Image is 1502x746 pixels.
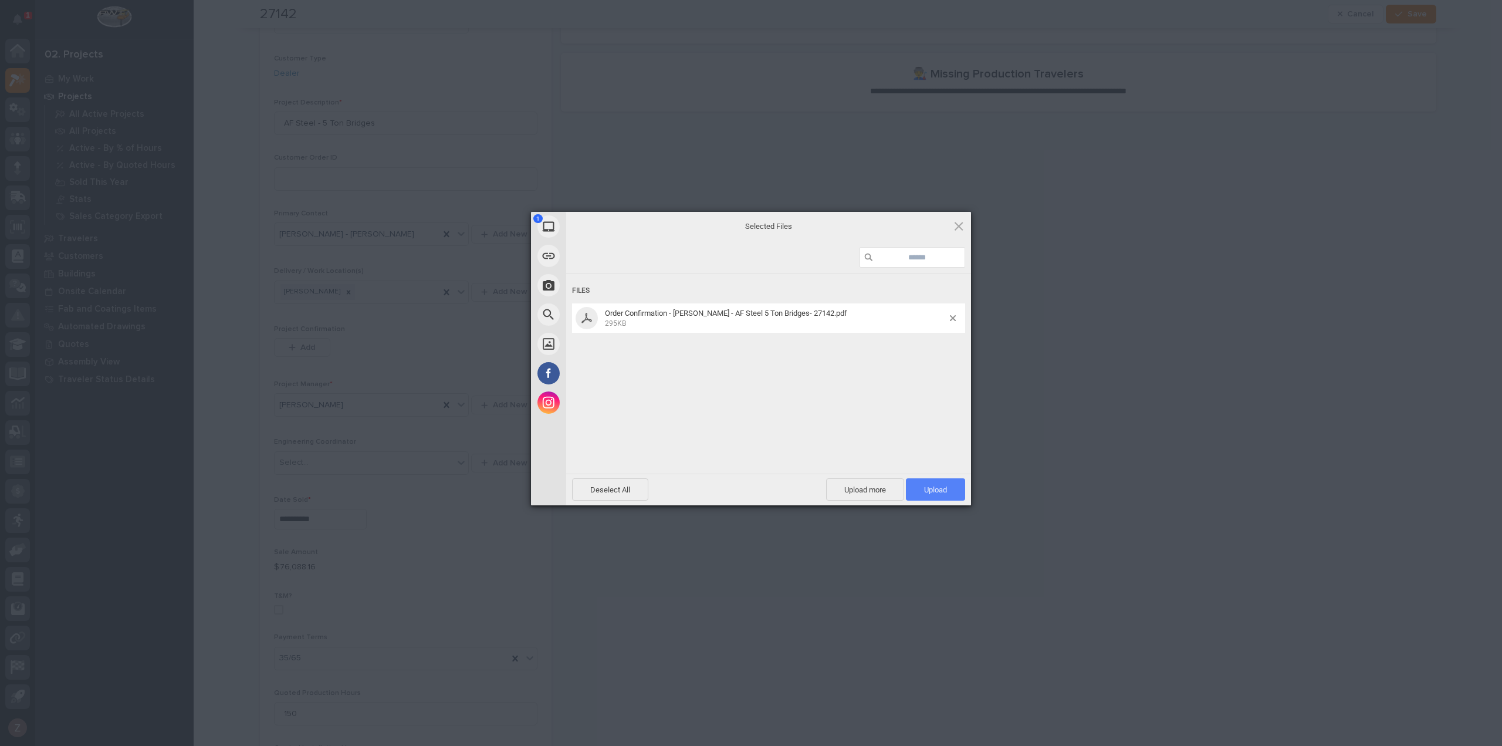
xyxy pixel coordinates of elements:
div: Files [572,280,965,302]
div: Take Photo [531,271,672,300]
div: Facebook [531,359,672,388]
span: Upload [906,478,965,501]
div: Web Search [531,300,672,329]
span: 295KB [605,319,626,328]
div: Unsplash [531,329,672,359]
span: Order Confirmation - Deshazo - AF Steel 5 Ton Bridges- 27142.pdf [601,309,950,328]
span: Order Confirmation - [PERSON_NAME] - AF Steel 5 Ton Bridges- 27142.pdf [605,309,847,318]
div: My Device [531,212,672,241]
div: Instagram [531,388,672,417]
span: Click here or hit ESC to close picker [952,220,965,232]
div: Link (URL) [531,241,672,271]
span: Upload more [826,478,904,501]
span: Deselect All [572,478,648,501]
span: Selected Files [651,221,886,231]
span: 1 [533,214,543,223]
span: Upload [924,485,947,494]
